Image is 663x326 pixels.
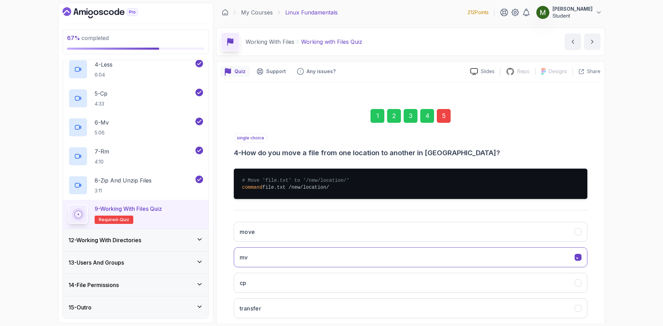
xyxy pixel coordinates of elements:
[234,68,246,75] p: Quiz
[63,274,209,296] button: 14-File Permissions
[240,228,255,236] h3: move
[293,66,340,77] button: Feedback button
[301,38,362,46] p: Working with Files Quiz
[234,169,587,199] pre: file.txt /new/location/
[240,304,261,313] h3: transfer
[234,273,587,293] button: cp
[468,9,489,16] p: 212 Points
[68,281,119,289] h3: 14 - File Permissions
[266,68,286,75] p: Support
[536,6,549,19] img: user profile image
[240,253,248,261] h3: mv
[517,68,530,75] p: Repo
[222,9,229,16] a: Dashboard
[481,68,494,75] p: Slides
[242,185,262,190] span: command
[95,71,113,78] p: 6:04
[371,109,384,123] div: 1
[242,178,349,183] span: # Move 'file.txt' to '/new/location/'
[95,100,107,107] p: 4:33
[68,118,203,137] button: 6-Mv5:06
[234,247,587,267] button: mv
[99,217,120,223] span: Required-
[240,279,247,287] h3: cp
[120,217,129,223] span: quiz
[565,33,581,50] button: previous content
[234,148,587,158] h3: 4 - How do you move a file from one location to another in [GEOGRAPHIC_DATA]?
[95,118,109,127] p: 6 - Mv
[234,134,267,142] p: single choice
[552,6,593,12] p: [PERSON_NAME]
[420,109,434,123] div: 4
[234,298,587,318] button: transfer
[67,34,109,41] span: completed
[307,68,336,75] p: Any issues?
[552,12,593,19] p: Student
[587,68,600,75] p: Share
[465,68,500,75] a: Slides
[63,229,209,251] button: 12-Working With Directories
[246,38,294,46] p: Working With Files
[68,147,203,166] button: 7-Rm4:10
[63,7,154,18] a: Dashboard
[63,296,209,318] button: 15-Outro
[95,158,109,165] p: 4:10
[536,6,602,19] button: user profile image[PERSON_NAME]Student
[63,251,209,274] button: 13-Users And Groups
[95,176,152,185] p: 8 - Zip and Unzip Files
[437,109,451,123] div: 5
[234,222,587,242] button: move
[95,129,109,136] p: 5:06
[573,68,600,75] button: Share
[549,68,567,75] p: Designs
[221,66,250,77] button: quiz button
[68,60,203,79] button: 4-Less6:04
[584,33,600,50] button: next content
[95,147,109,156] p: 7 - Rm
[95,60,113,69] p: 4 - Less
[68,258,124,267] h3: 13 - Users And Groups
[387,109,401,123] div: 2
[241,8,273,17] a: My Courses
[68,236,141,244] h3: 12 - Working With Directories
[67,34,80,41] span: 67 %
[95,187,152,194] p: 3:11
[404,109,417,123] div: 3
[252,66,290,77] button: Support button
[95,205,162,213] p: 9 - Working with Files Quiz
[95,89,107,98] p: 5 - Cp
[68,303,92,312] h3: 15 - Outro
[68,89,203,108] button: 5-Cp4:33
[68,205,203,224] button: 9-Working with Files QuizRequired-quiz
[68,176,203,195] button: 8-Zip and Unzip Files3:11
[285,8,338,17] p: Linux Fundamentals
